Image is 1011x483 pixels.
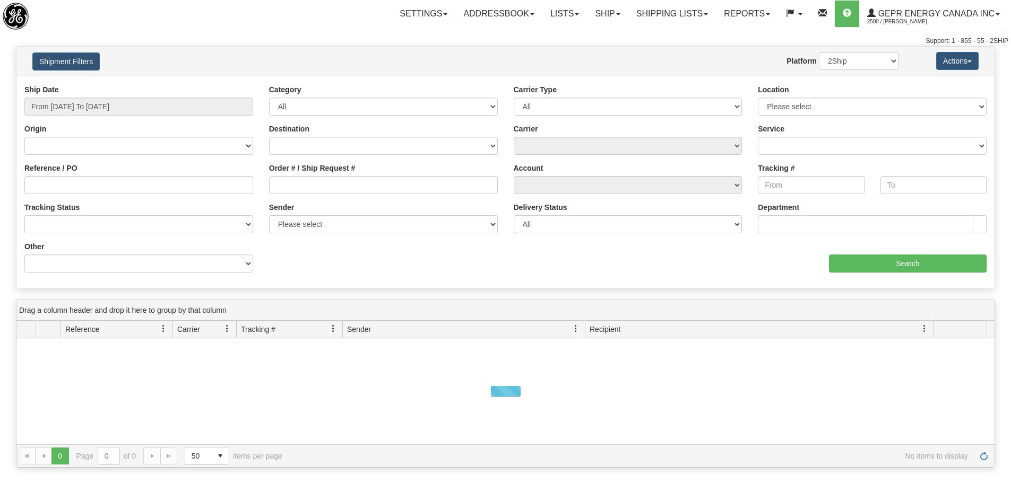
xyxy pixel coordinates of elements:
[716,1,778,27] a: Reports
[297,452,968,460] span: No items to display
[542,1,587,27] a: Lists
[236,321,342,338] th: Press ctrl + space to group
[36,321,61,338] th: Press ctrl + space to group
[192,451,205,461] span: 50
[185,447,282,465] span: items per page
[585,321,934,338] th: Press ctrl + space to group
[758,84,789,95] label: Location
[587,1,628,27] a: Ship
[915,320,934,338] a: Recipient filter column settings
[269,84,301,95] label: Category
[347,324,371,335] span: Sender
[24,124,46,134] label: Origin
[880,176,987,194] input: To
[177,324,200,335] span: Carrier
[218,320,236,338] a: Carrier filter column settings
[24,241,44,252] label: Other
[32,52,100,71] button: Shipment Filters
[934,321,987,338] th: Press ctrl + space to group
[269,124,309,134] label: Destination
[3,3,29,30] img: logo2500.jpg
[867,16,947,27] span: 2500 / [PERSON_NAME]
[76,447,136,465] span: Page of 0
[859,1,1008,27] a: GEPR Energy Canada Inc 2500 / [PERSON_NAME]
[51,447,68,464] span: Page 0
[24,202,80,213] label: Tracking Status
[758,176,864,194] input: From
[16,300,995,321] div: Drag a column header and drop it here to group by that column
[185,447,229,465] span: Page sizes drop down
[392,1,455,27] a: Settings
[758,163,794,173] label: Tracking #
[24,84,59,95] label: Ship Date
[936,52,979,70] button: Actions
[758,124,784,134] label: Service
[269,163,356,173] label: Order # / Ship Request #
[514,202,567,213] label: Delivery Status
[876,9,995,18] span: GEPR Energy Canada Inc
[61,321,172,338] th: Press ctrl + space to group
[324,320,342,338] a: Tracking # filter column settings
[758,202,799,213] label: Department
[65,324,100,335] span: Reference
[172,321,236,338] th: Press ctrl + space to group
[24,163,77,173] label: Reference / PO
[342,321,585,338] th: Press ctrl + space to group
[514,163,543,173] label: Account
[590,324,620,335] span: Recipient
[829,254,987,273] input: Search
[212,447,229,464] span: select
[628,1,716,27] a: Shipping lists
[3,37,1008,46] div: Support: 1 - 855 - 55 - 2SHIP
[975,447,992,464] a: Refresh
[241,324,275,335] span: Tracking #
[787,56,817,66] label: Platform
[455,1,542,27] a: Addressbook
[154,320,172,338] a: Reference filter column settings
[514,84,557,95] label: Carrier Type
[269,202,294,213] label: Sender
[567,320,585,338] a: Sender filter column settings
[514,124,538,134] label: Carrier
